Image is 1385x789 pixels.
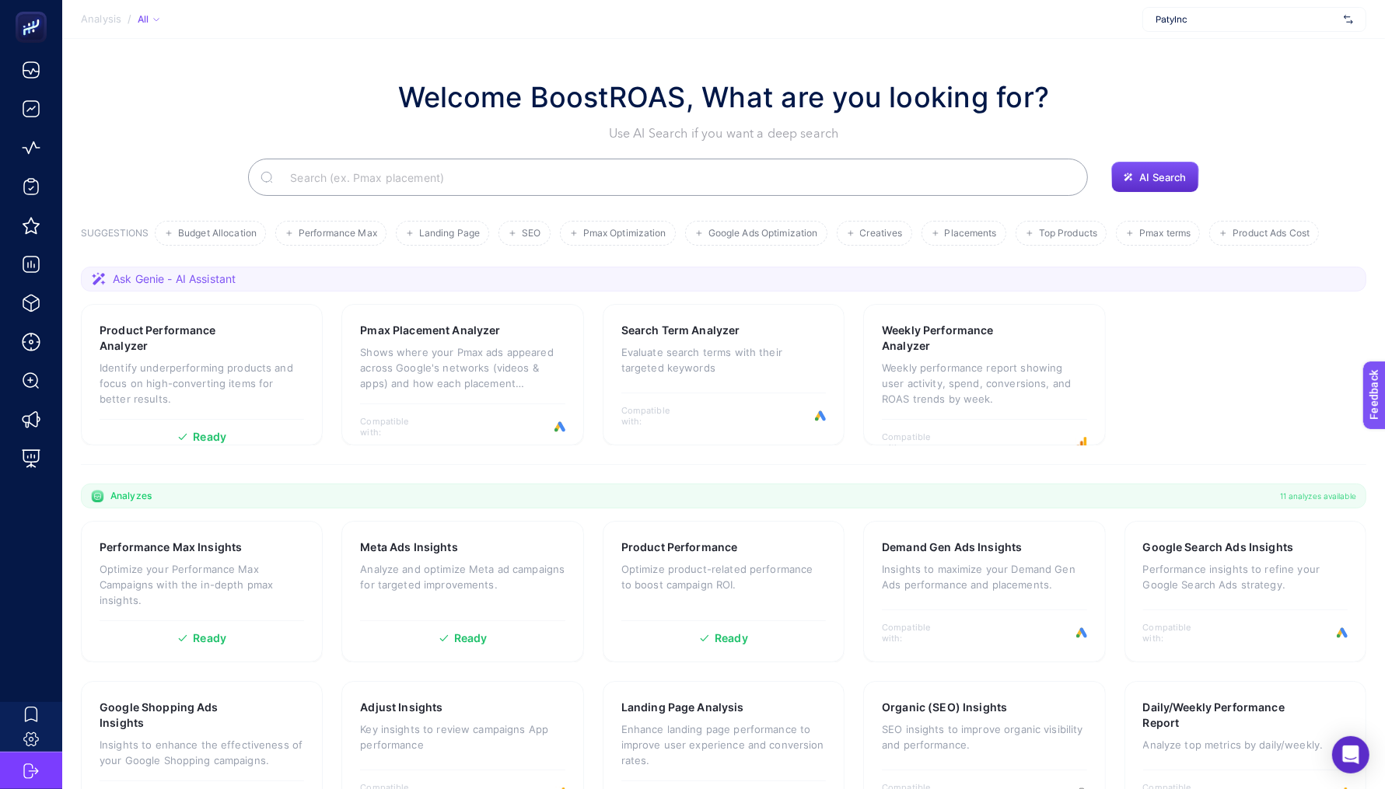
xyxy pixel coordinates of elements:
[128,12,131,25] span: /
[621,344,826,375] p: Evaluate search terms with their targeted keywords
[1156,13,1338,26] span: PatyInc
[863,304,1105,445] a: Weekly Performance AnalyzerWeekly performance report showing user activity, spend, conversions, a...
[1233,228,1310,239] span: Product Ads Cost
[81,227,149,246] h3: SUGGESTIONS
[360,561,565,592] p: Analyze and optimize Meta ad campaigns for targeted improvements.
[621,561,826,592] p: Optimize product-related performance to boost campaign ROI.
[882,431,952,453] span: Compatible with:
[360,721,565,752] p: Key insights to review campaigns App performance
[882,700,1007,715] h3: Organic (SEO) Insights
[1143,622,1213,644] span: Compatible with:
[1143,561,1348,592] p: Performance insights to refine your Google Search Ads strategy.
[621,721,826,768] p: Enhance landing page performance to improve user experience and conversion rates.
[100,737,304,768] p: Insights to enhance the effectiveness of your Google Shopping campaigns.
[1111,162,1198,193] button: AI Search
[1344,12,1353,27] img: svg%3e
[882,323,1037,354] h3: Weekly Performance Analyzer
[419,228,480,239] span: Landing Page
[100,360,304,407] p: Identify underperforming products and focus on high-converting items for better results.
[193,633,226,644] span: Ready
[863,521,1105,662] a: Demand Gen Ads InsightsInsights to maximize your Demand Gen Ads performance and placements.Compat...
[9,5,59,17] span: Feedback
[882,721,1086,752] p: SEO insights to improve organic visibility and performance.
[1280,490,1356,502] span: 11 analyzes available
[113,271,236,287] span: Ask Genie - AI Assistant
[708,228,818,239] span: Google Ads Optimization
[715,633,748,644] span: Ready
[1124,521,1366,662] a: Google Search Ads InsightsPerformance insights to refine your Google Search Ads strategy.Compatib...
[299,228,377,239] span: Performance Max
[882,360,1086,407] p: Weekly performance report showing user activity, spend, conversions, and ROAS trends by week.
[1139,228,1191,239] span: Pmax terms
[100,700,255,731] h3: Google Shopping Ads Insights
[100,323,255,354] h3: Product Performance Analyzer
[882,539,1022,555] h3: Demand Gen Ads Insights
[360,416,430,438] span: Compatible with:
[1039,228,1097,239] span: Top Products
[100,539,242,555] h3: Performance Max Insights
[110,490,152,502] span: Analyzes
[882,561,1086,592] p: Insights to maximize your Demand Gen Ads performance and placements.
[1143,539,1294,555] h3: Google Search Ads Insights
[100,561,304,608] p: Optimize your Performance Max Campaigns with the in-depth pmax insights.
[81,521,323,662] a: Performance Max InsightsOptimize your Performance Max Campaigns with the in-depth pmax insights.R...
[621,700,744,715] h3: Landing Page Analysis
[81,304,323,445] a: Product Performance AnalyzerIdentify underperforming products and focus on high-converting items ...
[860,228,903,239] span: Creatives
[882,622,952,644] span: Compatible with:
[360,700,442,715] h3: Adjust Insights
[360,323,500,338] h3: Pmax Placement Analyzer
[341,304,583,445] a: Pmax Placement AnalyzerShows where your Pmax ads appeared across Google's networks (videos & apps...
[178,228,257,239] span: Budget Allocation
[454,633,488,644] span: Ready
[603,521,845,662] a: Product PerformanceOptimize product-related performance to boost campaign ROI.Ready
[1332,736,1369,773] div: Open Intercom Messenger
[193,431,226,442] span: Ready
[1143,737,1348,752] p: Analyze top metrics by daily/weekly.
[621,323,740,338] h3: Search Term Analyzer
[360,539,457,555] h3: Meta Ads Insights
[1143,700,1300,731] h3: Daily/Weekly Performance Report
[583,228,666,239] span: Pmax Optimization
[398,76,1050,118] h1: Welcome BoostROAS, What are you looking for?
[945,228,997,239] span: Placements
[81,13,121,26] span: Analysis
[138,13,159,26] div: All
[278,155,1075,199] input: Search
[360,344,565,391] p: Shows where your Pmax ads appeared across Google's networks (videos & apps) and how each placemen...
[621,405,691,427] span: Compatible with:
[621,539,738,555] h3: Product Performance
[1139,171,1186,183] span: AI Search
[398,124,1050,143] p: Use AI Search if you want a deep search
[341,521,583,662] a: Meta Ads InsightsAnalyze and optimize Meta ad campaigns for targeted improvements.Ready
[603,304,845,445] a: Search Term AnalyzerEvaluate search terms with their targeted keywordsCompatible with:
[522,228,540,239] span: SEO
